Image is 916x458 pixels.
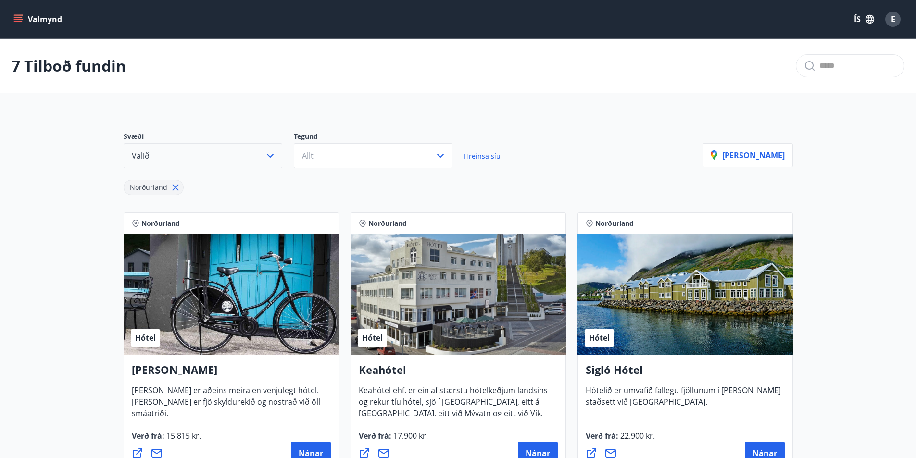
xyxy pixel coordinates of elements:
[130,183,167,192] span: Norðurland
[302,150,314,161] span: Allt
[391,431,428,441] span: 17.900 kr.
[589,333,610,343] span: Hótel
[135,333,156,343] span: Hótel
[464,151,501,161] span: Hreinsa síu
[586,385,781,415] span: Hótelið er umvafið fallegu fjöllunum í [PERSON_NAME] staðsett við [GEOGRAPHIC_DATA].
[359,431,428,449] span: Verð frá :
[132,431,201,449] span: Verð frá :
[294,143,452,168] button: Allt
[359,385,548,449] span: Keahótel ehf. er ein af stærstu hótelkeðjum landsins og rekur tíu hótel, sjö í [GEOGRAPHIC_DATA],...
[618,431,655,441] span: 22.900 kr.
[164,431,201,441] span: 15.815 kr.
[595,219,634,228] span: Norðurland
[881,8,904,31] button: E
[586,431,655,449] span: Verð frá :
[12,55,126,76] p: 7 Tilboð fundin
[359,362,558,384] h4: Keahótel
[368,219,407,228] span: Norðurland
[141,219,180,228] span: Norðurland
[132,150,150,161] span: Valið
[124,132,294,143] p: Svæði
[124,143,282,168] button: Valið
[132,362,331,384] h4: [PERSON_NAME]
[12,11,66,28] button: menu
[124,180,184,195] div: Norðurland
[703,143,793,167] button: [PERSON_NAME]
[849,11,879,28] button: ÍS
[132,385,320,426] span: [PERSON_NAME] er aðeins meira en venjulegt hótel. [PERSON_NAME] er fjölskyldurekið og nostrað við...
[362,333,383,343] span: Hótel
[294,132,464,143] p: Tegund
[891,14,895,25] span: E
[711,150,785,161] p: [PERSON_NAME]
[586,362,785,384] h4: Sigló Hótel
